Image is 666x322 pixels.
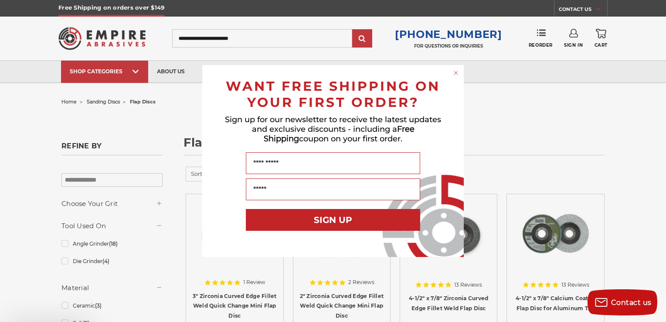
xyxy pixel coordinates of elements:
[452,69,460,77] button: Close dialog
[611,298,652,307] span: Contact us
[264,124,415,144] span: Free Shipping
[226,78,440,110] span: WANT FREE SHIPPING ON YOUR FIRST ORDER?
[246,209,420,231] button: SIGN UP
[588,289,657,315] button: Contact us
[225,115,441,144] span: Sign up for our newsletter to receive the latest updates and exclusive discounts - including a co...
